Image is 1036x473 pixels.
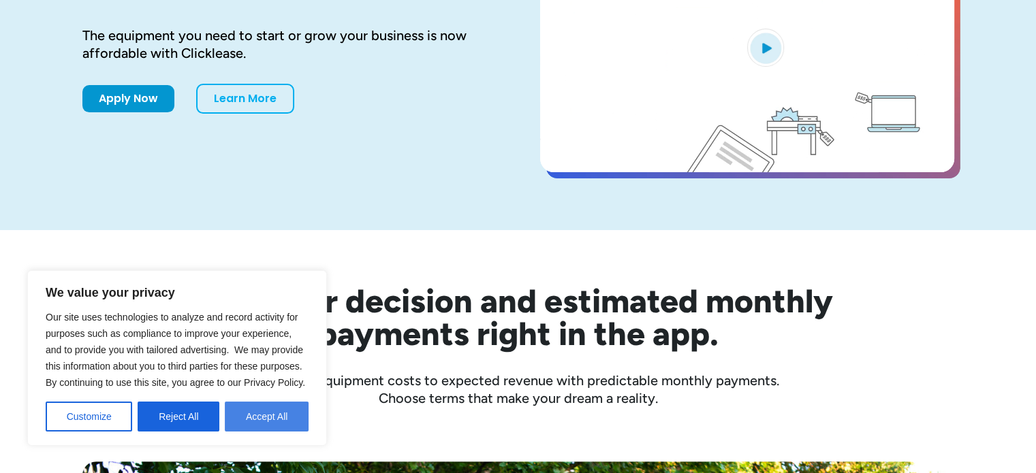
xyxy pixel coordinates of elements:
[82,85,174,112] a: Apply Now
[747,29,784,67] img: Blue play button logo on a light blue circular background
[137,284,900,350] h2: See your decision and estimated monthly payments right in the app.
[82,372,954,407] div: Compare equipment costs to expected revenue with predictable monthly payments. Choose terms that ...
[46,402,132,431] button: Customize
[27,270,327,446] div: We value your privacy
[196,84,294,114] a: Learn More
[46,312,305,388] span: Our site uses technologies to analyze and record activity for purposes such as compliance to impr...
[225,402,309,431] button: Accept All
[82,27,497,62] div: The equipment you need to start or grow your business is now affordable with Clicklease.
[46,284,309,301] p: We value your privacy
[138,402,219,431] button: Reject All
